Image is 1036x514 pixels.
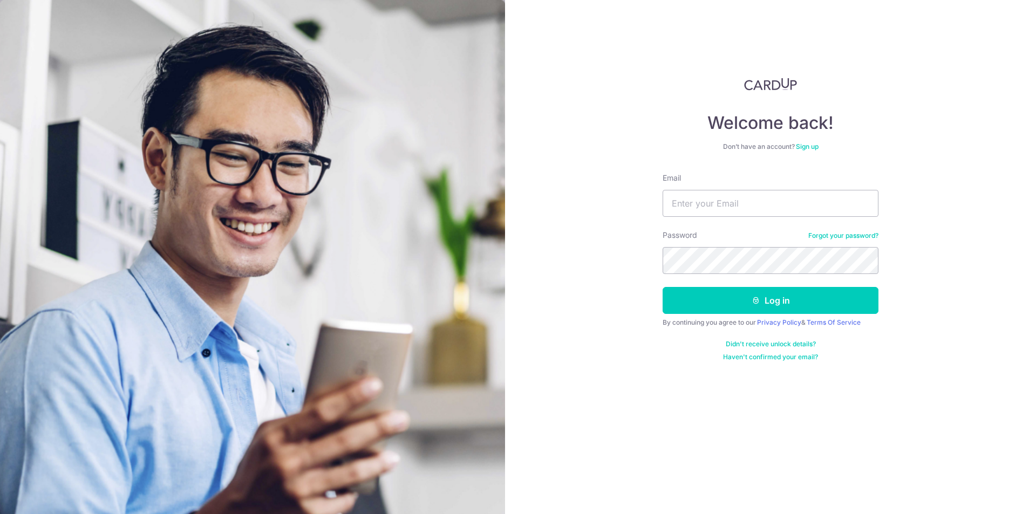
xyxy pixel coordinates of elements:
label: Email [663,173,681,183]
a: Privacy Policy [757,318,801,326]
div: Don’t have an account? [663,142,878,151]
div: By continuing you agree to our & [663,318,878,327]
img: CardUp Logo [744,78,797,91]
a: Terms Of Service [807,318,861,326]
a: Haven't confirmed your email? [723,353,818,361]
label: Password [663,230,697,241]
button: Log in [663,287,878,314]
a: Forgot your password? [808,231,878,240]
h4: Welcome back! [663,112,878,134]
a: Sign up [796,142,819,150]
input: Enter your Email [663,190,878,217]
a: Didn't receive unlock details? [726,340,816,348]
